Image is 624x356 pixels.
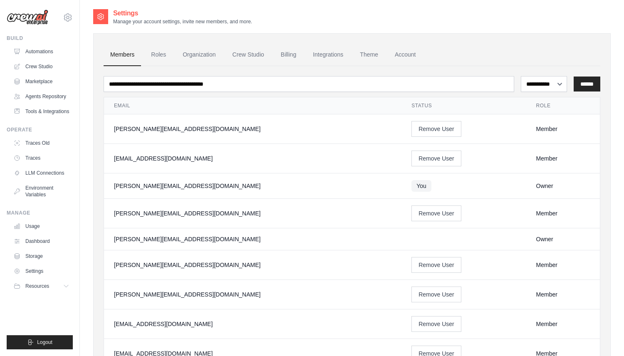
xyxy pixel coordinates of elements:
[10,181,73,201] a: Environment Variables
[114,209,391,218] div: [PERSON_NAME][EMAIL_ADDRESS][DOMAIN_NAME]
[411,316,461,332] button: Remove User
[306,44,350,66] a: Integrations
[411,257,461,273] button: Remove User
[10,250,73,263] a: Storage
[7,10,48,25] img: Logo
[7,210,73,216] div: Manage
[226,44,271,66] a: Crew Studio
[401,97,526,114] th: Status
[411,121,461,137] button: Remove User
[7,35,73,42] div: Build
[104,97,401,114] th: Email
[536,261,590,269] div: Member
[536,235,590,243] div: Owner
[104,44,141,66] a: Members
[536,125,590,133] div: Member
[114,125,391,133] div: [PERSON_NAME][EMAIL_ADDRESS][DOMAIN_NAME]
[114,235,391,243] div: [PERSON_NAME][EMAIL_ADDRESS][DOMAIN_NAME]
[114,182,391,190] div: [PERSON_NAME][EMAIL_ADDRESS][DOMAIN_NAME]
[10,105,73,118] a: Tools & Integrations
[274,44,303,66] a: Billing
[353,44,385,66] a: Theme
[388,44,423,66] a: Account
[25,283,49,289] span: Resources
[411,205,461,221] button: Remove User
[37,339,52,346] span: Logout
[536,209,590,218] div: Member
[10,151,73,165] a: Traces
[10,136,73,150] a: Traces Old
[10,60,73,73] a: Crew Studio
[176,44,222,66] a: Organization
[10,265,73,278] a: Settings
[114,320,391,328] div: [EMAIL_ADDRESS][DOMAIN_NAME]
[536,320,590,328] div: Member
[113,8,252,18] h2: Settings
[536,154,590,163] div: Member
[536,182,590,190] div: Owner
[536,290,590,299] div: Member
[113,18,252,25] p: Manage your account settings, invite new members, and more.
[114,290,391,299] div: [PERSON_NAME][EMAIL_ADDRESS][DOMAIN_NAME]
[10,279,73,293] button: Resources
[526,97,600,114] th: Role
[10,90,73,103] a: Agents Repository
[10,166,73,180] a: LLM Connections
[7,126,73,133] div: Operate
[114,154,391,163] div: [EMAIL_ADDRESS][DOMAIN_NAME]
[114,261,391,269] div: [PERSON_NAME][EMAIL_ADDRESS][DOMAIN_NAME]
[582,316,624,356] iframe: Chat Widget
[10,235,73,248] a: Dashboard
[10,220,73,233] a: Usage
[7,335,73,349] button: Logout
[144,44,173,66] a: Roles
[10,75,73,88] a: Marketplace
[411,180,431,192] span: You
[411,287,461,302] button: Remove User
[411,151,461,166] button: Remove User
[10,45,73,58] a: Automations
